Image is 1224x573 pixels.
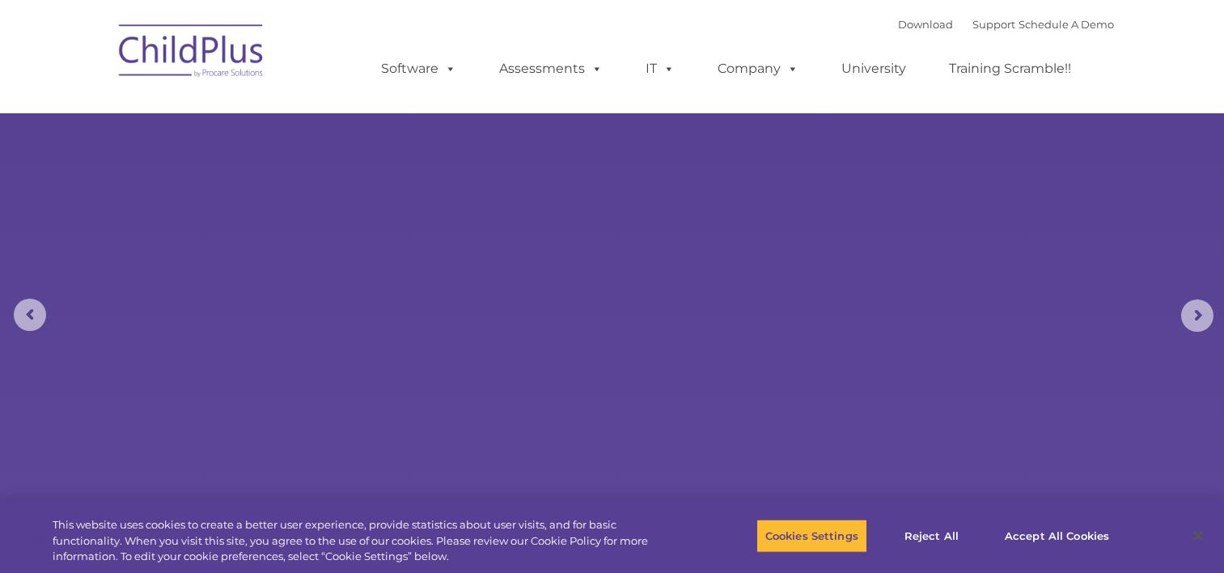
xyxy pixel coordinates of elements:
[825,53,922,85] a: University
[701,53,815,85] a: Company
[972,18,1015,31] a: Support
[898,18,953,31] a: Download
[756,519,867,553] button: Cookies Settings
[1180,518,1216,554] button: Close
[1019,18,1114,31] a: Schedule A Demo
[365,53,472,85] a: Software
[996,519,1118,553] button: Accept All Cookies
[483,53,619,85] a: Assessments
[629,53,691,85] a: IT
[53,517,673,565] div: This website uses cookies to create a better user experience, provide statistics about user visit...
[111,13,273,94] img: ChildPlus by Procare Solutions
[933,53,1087,85] a: Training Scramble!!
[881,519,982,553] button: Reject All
[898,18,1114,31] font: |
